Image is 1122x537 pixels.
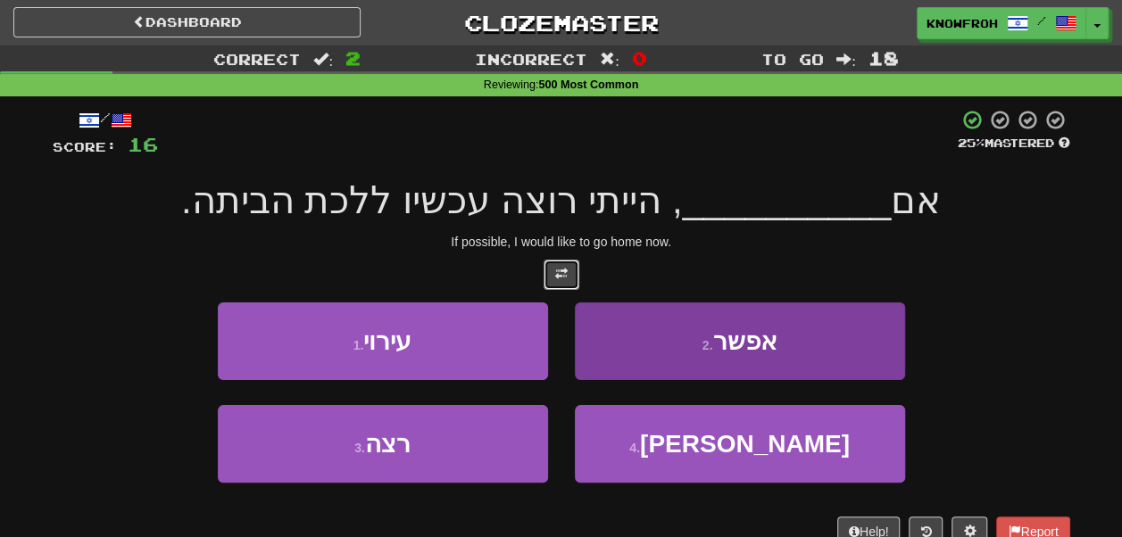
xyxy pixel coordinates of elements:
div: / [53,109,158,131]
span: Incorrect [475,50,587,68]
span: רצה [365,430,411,458]
button: 4.[PERSON_NAME] [575,405,905,483]
div: Mastered [958,136,1070,152]
span: 2 [345,47,361,69]
small: 1 . [353,338,364,352]
small: 4 . [629,441,640,455]
strong: 500 Most Common [538,78,638,91]
button: 2.אפשר [575,302,905,380]
span: : [836,52,856,67]
span: אפשר [712,327,777,355]
span: To go [761,50,824,68]
div: If possible, I would like to go home now. [53,233,1070,251]
span: אם [891,179,941,221]
small: 2 . [702,338,713,352]
span: : [313,52,333,67]
span: Correct [213,50,301,68]
a: Clozemaster [387,7,735,38]
span: / [1037,14,1046,27]
button: Toggle translation (alt+t) [544,260,579,290]
a: knowfroh / [917,7,1086,39]
span: : [600,52,619,67]
small: 3 . [354,441,365,455]
span: __________ [683,179,892,221]
span: knowfroh [927,15,998,31]
span: 25 % [958,136,985,150]
a: Dashboard [13,7,361,37]
button: 1.עירוי [218,302,548,380]
span: [PERSON_NAME] [640,430,850,458]
span: 18 [869,47,899,69]
button: 3.רצה [218,405,548,483]
span: 16 [128,133,158,155]
span: עירוי [363,327,411,355]
span: Score: [53,139,117,154]
span: , הייתי רוצה עכשיו ללכת הביתה. [181,179,683,221]
span: 0 [632,47,647,69]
